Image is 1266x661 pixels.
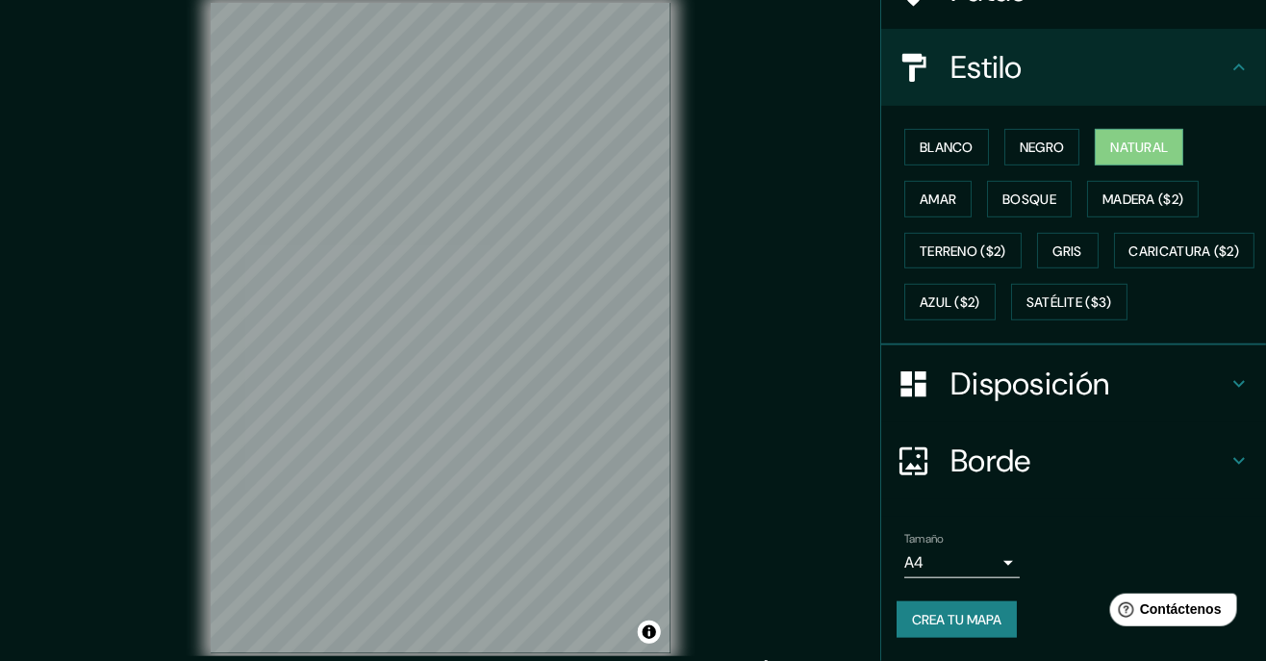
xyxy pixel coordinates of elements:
font: Borde [950,441,1031,481]
button: Blanco [904,129,989,165]
font: Azul ($2) [920,294,980,312]
button: Crea tu mapa [897,601,1017,638]
font: Estilo [950,47,1023,88]
font: Crea tu mapa [912,611,1001,628]
font: Natural [1110,139,1168,156]
font: Disposición [950,364,1109,404]
font: Tamaño [904,531,944,547]
div: Disposición [881,345,1266,422]
button: Madera ($2) [1087,181,1199,217]
font: Amar [920,191,956,208]
button: Gris [1037,233,1099,269]
button: Amar [904,181,972,217]
font: Madera ($2) [1102,191,1183,208]
font: Caricatura ($2) [1129,242,1240,260]
button: Negro [1004,129,1080,165]
canvas: Mapa [211,3,671,653]
button: Terreno ($2) [904,233,1022,269]
div: Borde [881,422,1266,499]
div: Estilo [881,29,1266,106]
button: Satélite ($3) [1011,284,1127,320]
font: Gris [1053,242,1082,260]
button: Natural [1095,129,1183,165]
font: Bosque [1002,191,1056,208]
button: Activar o desactivar atribución [638,621,661,644]
font: A4 [904,552,924,572]
iframe: Lanzador de widgets de ayuda [1095,586,1245,640]
button: Bosque [987,181,1072,217]
font: Blanco [920,139,974,156]
button: Azul ($2) [904,284,996,320]
div: A4 [904,547,1020,578]
font: Terreno ($2) [920,242,1006,260]
button: Caricatura ($2) [1114,233,1255,269]
font: Negro [1020,139,1065,156]
font: Satélite ($3) [1026,294,1112,312]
